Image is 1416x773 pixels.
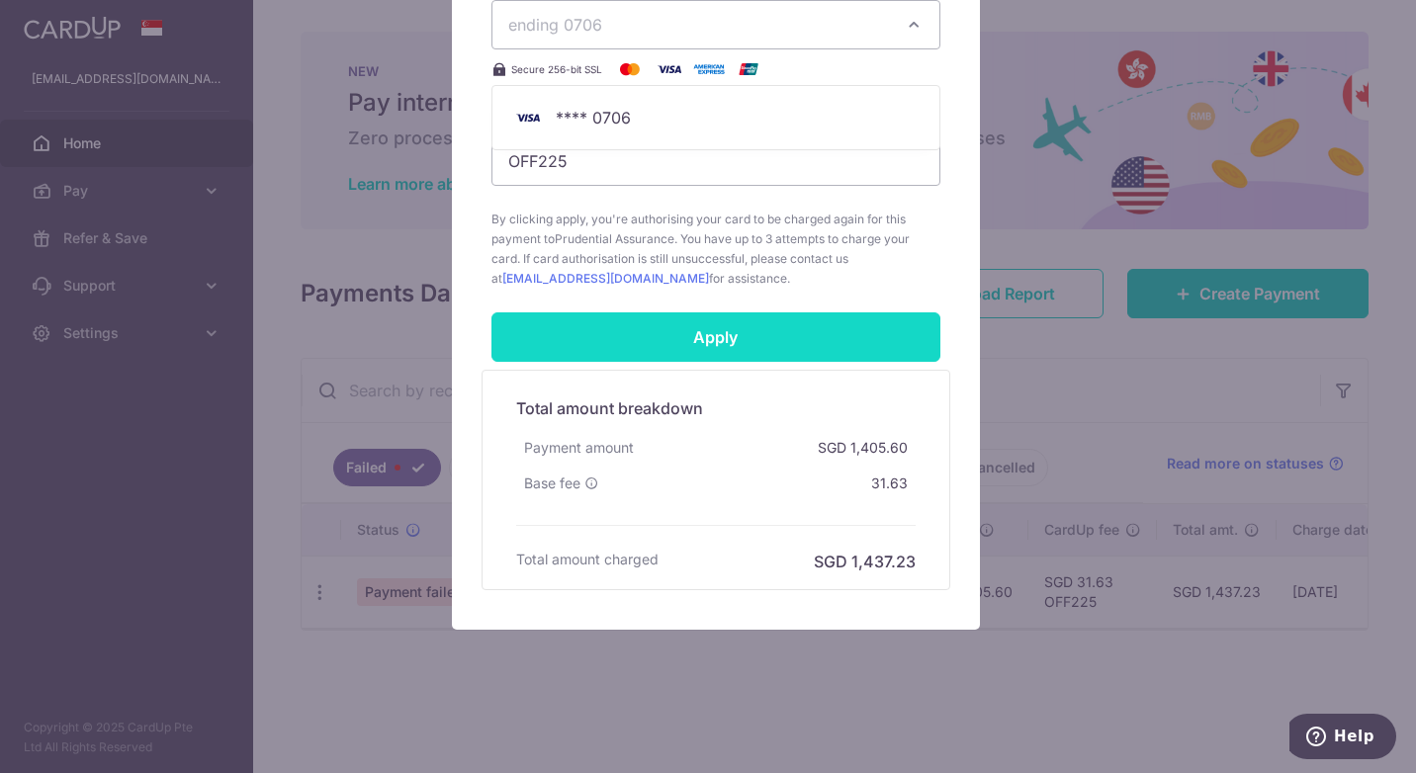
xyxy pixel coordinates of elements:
h5: Total amount breakdown [516,396,916,420]
span: Prudential Assurance [555,231,674,246]
div: 31.63 [863,466,916,501]
img: Mastercard [610,57,650,81]
img: UnionPay [729,57,768,81]
span: Secure 256-bit SSL [511,61,602,77]
img: Bank Card [508,106,548,129]
img: Visa [650,57,689,81]
h6: SGD 1,437.23 [814,550,916,573]
iframe: Opens a widget where you can find more information [1289,714,1396,763]
a: [EMAIL_ADDRESS][DOMAIN_NAME] [502,271,709,286]
img: American Express [689,57,729,81]
span: By clicking apply, you're authorising your card to be charged again for this payment to . You hav... [491,210,940,289]
h6: Total amount charged [516,550,659,569]
input: Apply [491,312,940,362]
span: Base fee [524,473,580,493]
span: ending 0706 [508,15,602,35]
div: SGD 1,405.60 [810,430,916,466]
div: Payment amount [516,430,642,466]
